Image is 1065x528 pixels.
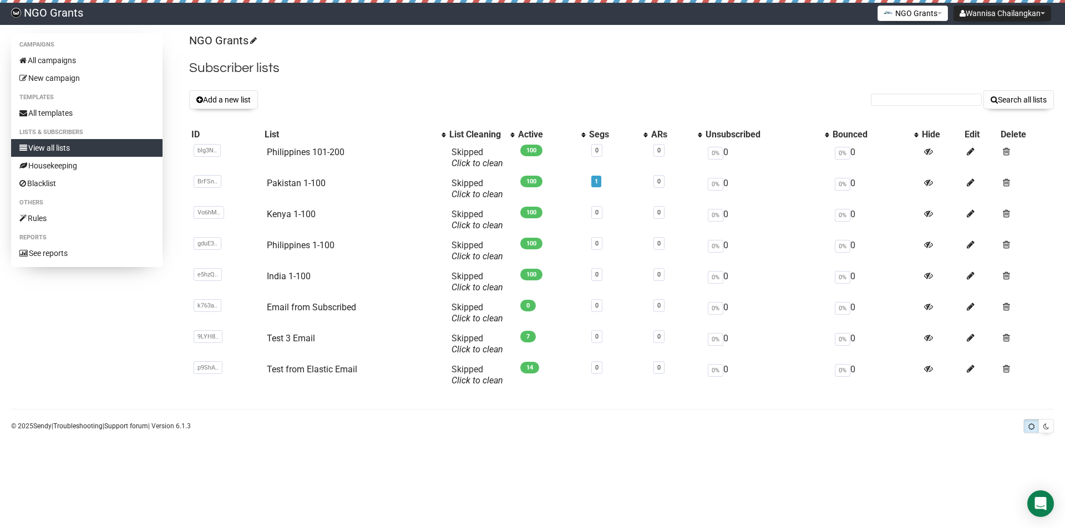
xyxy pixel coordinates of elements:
span: e5hzQ.. [194,268,222,281]
td: 0 [830,204,920,235]
a: View all lists [11,139,163,157]
th: List Cleaning: No sort applied, activate to apply an ascending sort [447,127,516,142]
img: 17080ac3efa689857045ce3784bc614b [11,8,21,18]
th: ID: No sort applied, sorting is disabled [189,127,262,142]
td: 0 [830,235,920,266]
a: NGO Grants [189,34,255,47]
span: 14 [520,362,539,373]
th: List: No sort applied, activate to apply an ascending sort [262,127,447,142]
li: Others [11,196,163,209]
a: Click to clean [452,158,503,168]
a: All templates [11,104,163,122]
a: 0 [657,209,661,216]
span: 100 [520,207,542,218]
button: Search all lists [983,90,1054,109]
span: gduE3.. [194,237,221,250]
div: List Cleaning [449,129,505,140]
th: Active: No sort applied, activate to apply an ascending sort [516,127,587,142]
a: Click to clean [452,282,503,293]
td: 0 [703,329,830,360]
span: 0% [708,178,723,191]
a: 0 [595,302,599,309]
span: Skipped [452,178,503,199]
td: 0 [830,329,920,360]
a: Click to clean [452,189,503,199]
th: ARs: No sort applied, activate to apply an ascending sort [649,127,703,142]
span: 100 [520,176,542,187]
a: 0 [595,147,599,154]
td: 0 [830,142,920,173]
a: Troubleshooting [53,422,103,430]
a: 0 [595,240,599,247]
a: Test from Elastic Email [267,364,357,375]
li: Lists & subscribers [11,126,163,139]
span: 0% [835,271,850,284]
span: k763a.. [194,299,221,312]
td: 0 [703,235,830,266]
h2: Subscriber lists [189,58,1054,78]
td: 0 [830,266,920,298]
a: See reports [11,244,163,262]
span: 100 [520,269,542,280]
span: 0% [708,209,723,222]
td: 0 [703,298,830,329]
span: Skipped [452,209,503,230]
button: Add a new list [189,90,258,109]
span: 0% [835,240,850,253]
a: Philippines 101-200 [267,147,344,157]
span: 100 [520,145,542,156]
span: 100 [520,238,542,249]
a: 0 [657,302,661,309]
a: India 1-100 [267,271,311,281]
span: 0 [520,300,536,311]
span: 0% [835,364,850,377]
a: 0 [595,333,599,340]
a: New campaign [11,69,163,87]
td: 0 [703,142,830,173]
a: Click to clean [452,220,503,230]
span: 0% [708,240,723,253]
a: Sendy [33,422,52,430]
a: 0 [657,178,661,185]
span: 0% [835,209,850,222]
a: Kenya 1-100 [267,209,316,219]
span: p9ShA.. [194,361,222,374]
li: Campaigns [11,38,163,52]
a: Click to clean [452,313,503,324]
span: 0% [708,271,723,284]
div: Open Intercom Messenger [1027,490,1054,517]
span: 0% [835,302,850,315]
a: Rules [11,209,163,227]
span: Skipped [452,240,503,262]
td: 0 [830,173,920,204]
td: 0 [703,173,830,204]
span: 0% [835,178,850,191]
a: Blacklist [11,175,163,192]
button: NGO Grants [878,6,948,21]
a: All campaigns [11,52,163,69]
th: Edit: No sort applied, sorting is disabled [962,127,998,142]
span: Skipped [452,147,503,168]
li: Templates [11,91,163,104]
th: Unsubscribed: No sort applied, activate to apply an ascending sort [703,127,830,142]
span: 0% [835,147,850,160]
a: Housekeeping [11,157,163,175]
th: Bounced: No sort applied, activate to apply an ascending sort [830,127,920,142]
span: 9LYH8.. [194,330,222,343]
a: Click to clean [452,344,503,355]
th: Hide: No sort applied, sorting is disabled [920,127,962,142]
span: Skipped [452,271,503,293]
span: 0% [708,302,723,315]
a: Click to clean [452,375,503,386]
td: 0 [703,360,830,391]
a: Philippines 1-100 [267,240,334,250]
div: Active [518,129,576,140]
div: List [265,129,436,140]
div: ID [191,129,260,140]
a: 0 [595,209,599,216]
div: Edit [965,129,996,140]
a: Pakistan 1-100 [267,178,326,188]
a: 0 [595,364,599,371]
div: Delete [1001,129,1052,140]
div: Unsubscribed [706,129,819,140]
